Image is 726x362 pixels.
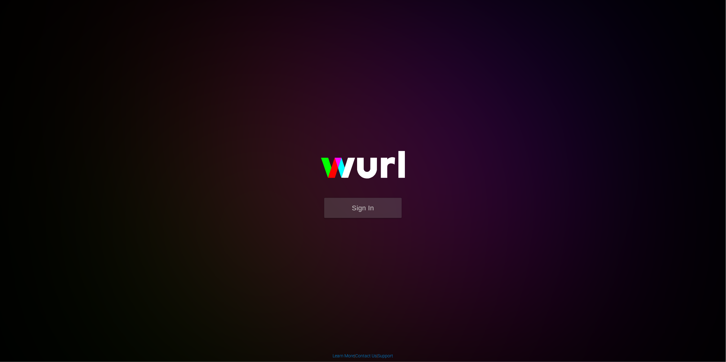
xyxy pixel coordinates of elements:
[356,353,377,358] a: Contact Us
[301,138,425,198] img: wurl-logo-on-black-223613ac3d8ba8fe6dc639794a292ebdb59501304c7dfd60c99c58986ef67473.svg
[324,198,402,218] button: Sign In
[333,353,393,359] div: | |
[333,353,355,358] a: Learn More
[378,353,393,358] a: Support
